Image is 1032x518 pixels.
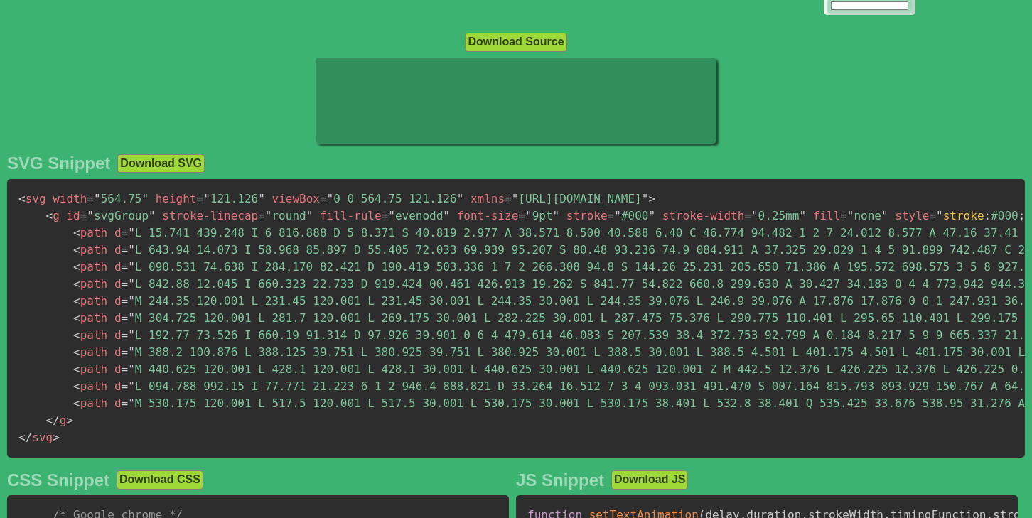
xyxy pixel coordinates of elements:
[53,431,60,444] span: >
[122,226,129,239] span: =
[73,260,80,274] span: <
[73,396,80,410] span: <
[840,209,847,222] span: =
[265,209,272,222] span: "
[128,311,135,325] span: "
[73,277,107,291] span: path
[73,226,80,239] span: <
[197,192,204,205] span: =
[258,209,313,222] span: round
[512,192,519,205] span: "
[614,209,621,222] span: "
[122,345,129,359] span: =
[943,209,984,222] span: stroke
[258,192,265,205] span: "
[117,470,203,489] button: Download CSS
[18,431,32,444] span: </
[197,192,265,205] span: 121.126
[114,345,122,359] span: d
[73,226,107,239] span: path
[114,362,122,376] span: d
[128,345,135,359] span: "
[87,192,94,205] span: =
[18,192,46,205] span: svg
[73,345,107,359] span: path
[895,209,929,222] span: style
[73,362,80,376] span: <
[73,379,80,393] span: <
[465,33,566,51] button: Download Source
[53,192,87,205] span: width
[46,209,53,222] span: <
[114,294,122,308] span: d
[128,260,135,274] span: "
[840,209,888,222] span: none
[457,192,464,205] span: "
[73,379,107,393] span: path
[457,209,519,222] span: font-size
[73,311,80,325] span: <
[203,192,210,205] span: "
[18,192,26,205] span: <
[141,192,149,205] span: "
[984,209,991,222] span: :
[608,209,615,222] span: =
[306,209,313,222] span: "
[7,153,110,173] h2: SVG Snippet
[516,470,604,490] h2: JS Snippet
[1018,209,1026,222] span: ;
[122,260,129,274] span: =
[73,294,107,308] span: path
[128,243,135,257] span: "
[388,209,395,222] span: "
[114,226,122,239] span: d
[518,209,559,222] span: 9pt
[525,209,532,222] span: "
[505,192,512,205] span: =
[156,192,197,205] span: height
[122,328,129,342] span: =
[122,379,129,393] span: =
[648,192,655,205] span: >
[66,209,80,222] span: id
[611,470,688,489] button: Download JS
[114,379,122,393] span: d
[881,209,888,222] span: "
[608,209,655,222] span: #000
[128,362,135,376] span: "
[744,209,806,222] span: 0.25mm
[73,328,80,342] span: <
[128,328,135,342] span: "
[73,277,80,291] span: <
[566,209,608,222] span: stroke
[87,209,94,222] span: "
[648,209,655,222] span: "
[73,396,107,410] span: path
[80,209,156,222] span: svgGroup
[122,277,129,291] span: =
[122,243,129,257] span: =
[73,328,107,342] span: path
[122,311,129,325] span: =
[87,192,149,205] span: 564.75
[813,209,841,222] span: fill
[128,379,135,393] span: "
[382,209,450,222] span: evenodd
[46,209,60,222] span: g
[327,192,334,205] span: "
[7,470,109,490] h2: CSS Snippet
[114,260,122,274] span: d
[117,154,205,173] button: Download SVG
[128,226,135,239] span: "
[505,192,648,205] span: [URL][DOMAIN_NAME]
[128,396,135,410] span: "
[73,294,80,308] span: <
[272,192,320,205] span: viewBox
[94,192,101,205] span: "
[73,243,107,257] span: path
[471,192,505,205] span: xmlns
[443,209,450,222] span: "
[73,243,80,257] span: <
[114,277,122,291] span: d
[73,345,80,359] span: <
